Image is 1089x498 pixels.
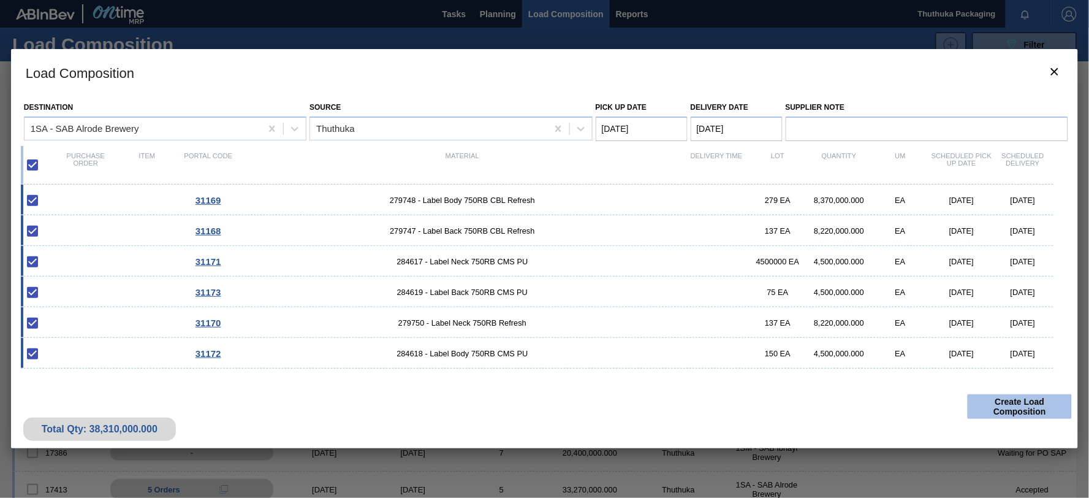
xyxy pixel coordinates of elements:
div: Thuthuka [316,123,355,134]
div: 4,500,000.000 [808,349,870,358]
span: 31172 [195,348,221,359]
div: 137 EA [747,318,808,328]
div: Scheduled Pick up Date [931,152,992,178]
span: 284618 - Label Body 750RB CMS PU [239,349,686,358]
div: [DATE] [931,226,992,236]
div: Go to Order [178,195,239,205]
div: [DATE] [992,257,1053,266]
div: EA [870,226,931,236]
div: 8,220,000.000 [808,226,870,236]
span: 279748 - Label Body 750RB CBL Refresh [239,196,686,205]
div: Portal code [178,152,239,178]
div: Go to Order [178,226,239,236]
div: EA [870,349,931,358]
div: [DATE] [992,318,1053,328]
label: Pick up Date [596,103,647,112]
div: Go to Order [178,256,239,267]
div: 137 EA [747,226,808,236]
div: [DATE] [931,196,992,205]
div: [DATE] [931,349,992,358]
div: Go to Order [178,318,239,328]
div: Material [239,152,686,178]
input: mm/dd/yyyy [596,117,688,141]
div: Delivery Time [686,152,747,178]
span: 284619 - Label Back 750RB CMS PU [239,288,686,297]
input: mm/dd/yyyy [691,117,783,141]
div: 279 EA [747,196,808,205]
div: [DATE] [992,288,1053,297]
div: EA [870,318,931,328]
div: Purchase order [55,152,116,178]
span: 31170 [195,318,221,328]
div: Go to Order [178,287,239,297]
div: 150 EA [747,349,808,358]
span: 31173 [195,287,221,297]
div: EA [870,288,931,297]
button: Create Load Composition [968,394,1072,419]
div: [DATE] [931,257,992,266]
span: 31168 [195,226,221,236]
span: 284617 - Label Neck 750RB CMS PU [239,257,686,266]
div: UM [870,152,931,178]
div: 8,220,000.000 [808,318,870,328]
div: Go to Order [178,348,239,359]
div: EA [870,196,931,205]
div: Scheduled Delivery [992,152,1053,178]
span: 31169 [195,195,221,205]
div: [DATE] [931,318,992,328]
div: Lot [747,152,808,178]
span: 279750 - Label Neck 750RB Refresh [239,318,686,328]
h3: Load Composition [11,49,1078,96]
div: 8,370,000.000 [808,196,870,205]
div: 4,500,000.000 [808,257,870,266]
label: Delivery Date [691,103,748,112]
div: Item [116,152,178,178]
div: 75 EA [747,288,808,297]
div: Quantity [808,152,870,178]
div: [DATE] [992,226,1053,236]
div: [DATE] [992,196,1053,205]
span: 279747 - Label Back 750RB CBL Refresh [239,226,686,236]
span: 31171 [195,256,221,267]
div: Total Qty: 38,310,000.000 [32,424,167,435]
label: Source [309,103,341,112]
div: [DATE] [992,349,1053,358]
div: EA [870,257,931,266]
label: Destination [24,103,73,112]
div: [DATE] [931,288,992,297]
div: 4,500,000.000 [808,288,870,297]
div: 4500000 EA [747,257,808,266]
label: Supplier Note [786,99,1068,117]
div: 1SA - SAB Alrode Brewery [31,123,139,134]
